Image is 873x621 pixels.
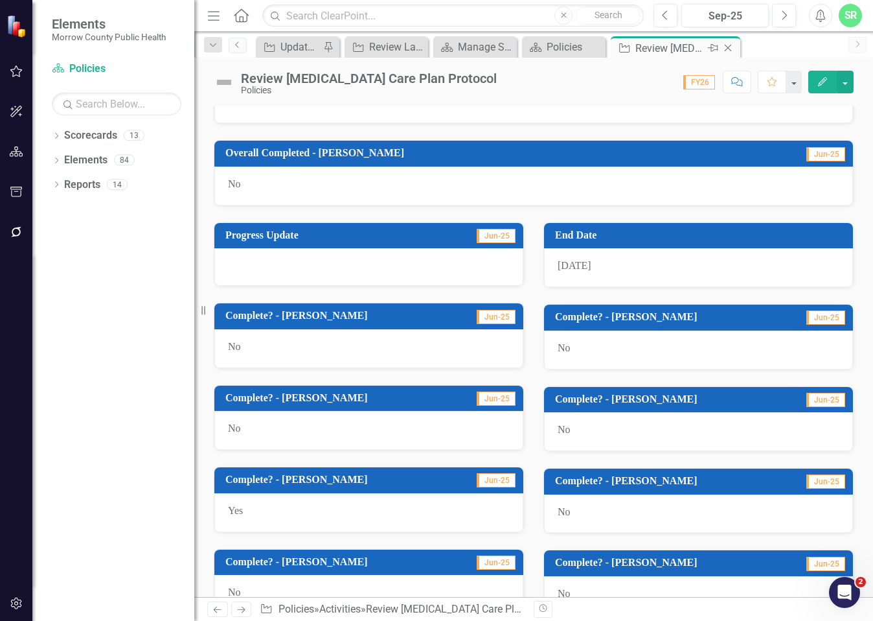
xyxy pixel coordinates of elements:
span: Jun-25 [477,229,516,243]
div: Review [MEDICAL_DATA] Care Plan Protocol [366,603,567,615]
iframe: Intercom live chat [829,577,860,608]
span: No [558,424,571,435]
img: Not Defined [214,72,234,93]
input: Search ClearPoint... [262,5,644,27]
div: Update and have staff review updated guide [280,39,320,55]
button: Search [576,6,641,25]
span: Jun-25 [806,310,845,325]
span: Jun-25 [806,147,845,161]
div: 14 [107,179,128,190]
span: Jun-25 [806,557,845,571]
span: Search [595,10,622,20]
button: SR [839,4,862,27]
img: ClearPoint Strategy [6,14,29,37]
span: Jun-25 [477,310,516,324]
a: Elements [64,153,108,168]
input: Search Below... [52,93,181,115]
a: Update and have staff review updated guide [259,39,320,55]
a: Policies [278,603,314,615]
div: » » [260,602,524,617]
span: 2 [856,577,866,587]
span: Yes [228,505,243,516]
a: Manage Scorecards [436,39,514,55]
button: Sep-25 [681,4,769,27]
h3: Complete? - [PERSON_NAME] [555,311,782,323]
h3: Complete? - [PERSON_NAME] [225,392,453,404]
h3: Progress Update [225,229,413,241]
h3: Complete? - [PERSON_NAME] [225,474,453,486]
span: FY26 [683,75,715,89]
span: Jun-25 [806,475,845,489]
a: Policies [525,39,602,55]
h3: End Date [555,229,846,241]
div: Manage Scorecards [458,39,514,55]
a: Policies [52,62,181,76]
span: Jun-25 [477,556,516,570]
span: No [558,506,571,517]
div: Policies [241,86,497,95]
span: Jun-25 [477,473,516,487]
span: Jun-25 [477,392,516,406]
span: No [228,587,241,598]
span: [DATE] [558,260,591,271]
h3: Overall Completed - [PERSON_NAME] [225,147,732,159]
a: Review Laboratory Manual Policy and Procedure [348,39,425,55]
div: 13 [124,130,144,141]
h3: Complete? - [PERSON_NAME] [555,475,782,487]
div: Sep-25 [686,8,764,24]
h3: Complete? - [PERSON_NAME] [225,310,453,322]
span: Elements [52,16,166,32]
div: Review [MEDICAL_DATA] Care Plan Protocol [241,71,497,86]
span: No [228,178,241,189]
h3: Complete? - [PERSON_NAME] [555,557,782,568]
div: Review [MEDICAL_DATA] Care Plan Protocol [635,40,705,56]
h3: Complete? - [PERSON_NAME] [555,393,782,405]
span: Jun-25 [806,393,845,407]
span: No [228,423,241,434]
h3: Complete? - [PERSON_NAME] [225,556,453,568]
span: No [228,341,241,352]
span: No [558,342,571,353]
div: Review Laboratory Manual Policy and Procedure [369,39,425,55]
a: Activities [319,603,361,615]
span: No [558,588,571,599]
a: Reports [64,178,100,193]
div: 84 [114,155,135,166]
a: Scorecards [64,128,117,143]
small: Morrow County Public Health [52,32,166,42]
div: Policies [547,39,602,55]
